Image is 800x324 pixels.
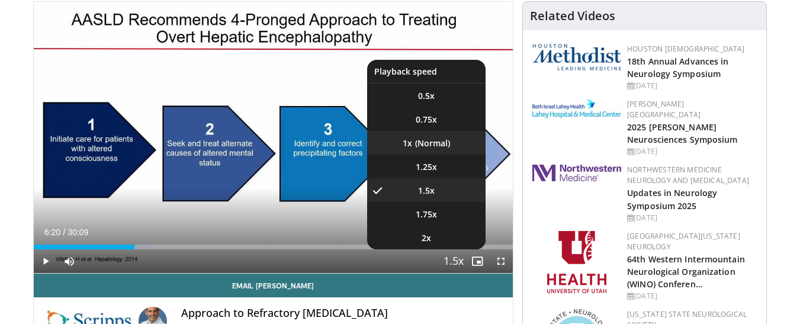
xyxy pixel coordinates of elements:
[547,231,606,293] img: f6362829-b0a3-407d-a044-59546adfd345.png.150x105_q85_autocrop_double_scale_upscale_version-0.2.png
[627,121,737,145] a: 2025 [PERSON_NAME] Neurosciences Symposium
[416,114,437,126] span: 0.75x
[627,81,757,91] div: [DATE]
[465,249,489,273] button: Enable picture-in-picture mode
[34,249,57,273] button: Play
[416,208,437,220] span: 1.75x
[418,185,435,197] span: 1.5x
[34,245,513,249] div: Progress Bar
[68,227,88,237] span: 30:09
[627,44,744,54] a: Houston [DEMOGRAPHIC_DATA]
[627,231,740,252] a: [GEOGRAPHIC_DATA][US_STATE] Neurology
[532,165,621,181] img: 2a462fb6-9365-492a-ac79-3166a6f924d8.png.150x105_q85_autocrop_double_scale_upscale_version-0.2.jpg
[34,274,513,297] a: Email [PERSON_NAME]
[489,249,513,273] button: Fullscreen
[627,99,701,120] a: [PERSON_NAME][GEOGRAPHIC_DATA]
[532,44,621,70] img: 5e4488cc-e109-4a4e-9fd9-73bb9237ee91.png.150x105_q85_autocrop_double_scale_upscale_version-0.2.png
[403,137,412,149] span: 1x
[627,187,717,211] a: Updates in Neurology Symposium 2025
[532,99,621,118] img: e7977282-282c-4444-820d-7cc2733560fd.jpg.150x105_q85_autocrop_double_scale_upscale_version-0.2.jpg
[627,254,745,290] a: 64th Western Intermountain Neurological Organization (WINO) Conferen…
[627,213,757,223] div: [DATE]
[34,2,513,274] video-js: Video Player
[63,227,66,237] span: /
[627,56,728,79] a: 18th Annual Advances in Neurology Symposium
[627,146,757,157] div: [DATE]
[418,90,435,102] span: 0.5x
[44,227,60,237] span: 6:20
[627,165,749,185] a: Northwestern Medicine Neurology and [MEDICAL_DATA]
[627,291,757,301] div: [DATE]
[422,232,431,244] span: 2x
[442,249,465,273] button: Playback Rate
[416,161,437,173] span: 1.25x
[530,9,615,23] h4: Related Videos
[181,307,503,320] h4: Approach to Refractory [MEDICAL_DATA]
[57,249,81,273] button: Mute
